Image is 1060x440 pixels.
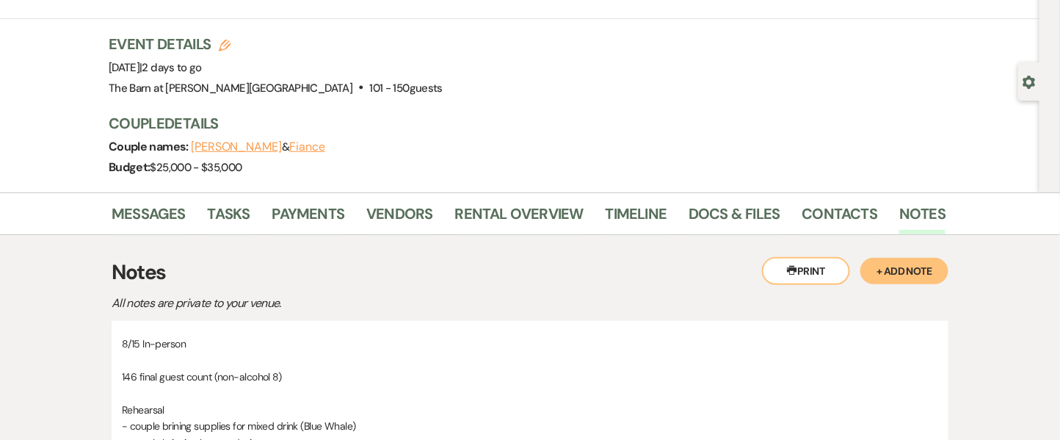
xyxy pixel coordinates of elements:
p: All notes are private to your venue. [112,294,625,313]
a: Docs & Files [689,202,780,234]
span: The Barn at [PERSON_NAME][GEOGRAPHIC_DATA] [109,81,352,95]
a: Payments [272,202,345,234]
button: [PERSON_NAME] [191,141,282,153]
a: Tasks [208,202,250,234]
h3: Notes [112,257,948,288]
a: Notes [899,202,945,234]
p: - couple brining supplies for mixed drink (Blue Whale) [122,418,938,434]
span: Budget: [109,159,150,175]
button: Print [762,257,850,285]
p: 146 final guest count (non-alcohol 8) [122,369,938,385]
span: | [139,60,202,75]
span: $25,000 - $35,000 [150,160,242,175]
button: Open lead details [1023,74,1036,88]
a: Timeline [606,202,667,234]
p: Rehearsal [122,402,938,418]
button: Fiance [289,141,325,153]
p: 8/15 In-person [122,336,938,352]
button: + Add Note [860,258,948,284]
span: [DATE] [109,60,202,75]
h3: Couple Details [109,113,931,134]
a: Vendors [366,202,432,234]
a: Messages [112,202,186,234]
span: Couple names: [109,139,191,154]
h3: Event Details [109,34,443,54]
span: 101 - 150 guests [370,81,443,95]
span: & [191,140,325,154]
a: Rental Overview [455,202,584,234]
span: 2 days to go [142,60,202,75]
a: Contacts [802,202,878,234]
